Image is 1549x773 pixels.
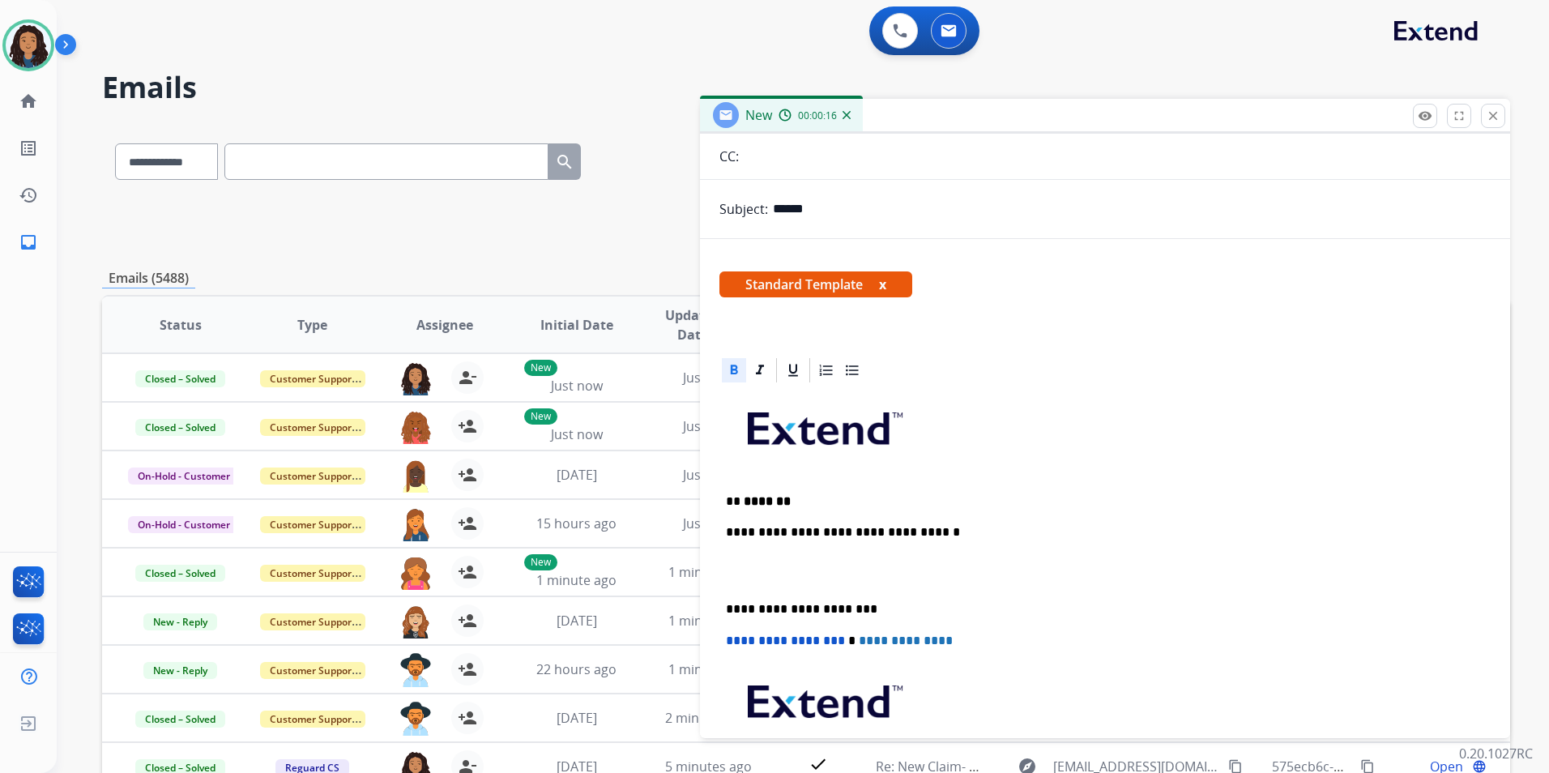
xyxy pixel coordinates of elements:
[19,139,38,158] mat-icon: list_alt
[143,662,217,679] span: New - Reply
[260,419,365,436] span: Customer Support
[745,106,772,124] span: New
[840,358,864,382] div: Bullet List
[399,507,432,541] img: agent-avatar
[260,565,365,582] span: Customer Support
[458,708,477,728] mat-icon: person_add
[683,369,735,386] span: Just now
[6,23,51,68] img: avatar
[557,612,597,630] span: [DATE]
[557,466,597,484] span: [DATE]
[399,556,432,590] img: agent-avatar
[128,468,240,485] span: On-Hold - Customer
[260,613,365,630] span: Customer Support
[668,612,749,630] span: 1 minute ago
[135,370,225,387] span: Closed – Solved
[683,466,735,484] span: Just now
[399,361,432,395] img: agent-avatar
[260,662,365,679] span: Customer Support
[416,315,473,335] span: Assignee
[19,233,38,252] mat-icon: inbox
[683,417,735,435] span: Just now
[102,71,1510,104] h2: Emails
[668,660,749,678] span: 1 minute ago
[719,199,768,219] p: Subject:
[551,377,603,395] span: Just now
[260,468,365,485] span: Customer Support
[458,514,477,533] mat-icon: person_add
[135,419,225,436] span: Closed – Solved
[656,305,729,344] span: Updated Date
[551,425,603,443] span: Just now
[458,416,477,436] mat-icon: person_add
[399,459,432,493] img: agent-avatar
[399,604,432,638] img: agent-avatar
[260,516,365,533] span: Customer Support
[798,109,837,122] span: 00:00:16
[399,653,432,687] img: agent-avatar
[458,611,477,630] mat-icon: person_add
[260,711,365,728] span: Customer Support
[722,358,746,382] div: Bold
[458,660,477,679] mat-icon: person_add
[399,702,432,736] img: agent-avatar
[260,370,365,387] span: Customer Support
[540,315,613,335] span: Initial Date
[536,571,617,589] span: 1 minute ago
[557,709,597,727] span: [DATE]
[458,465,477,485] mat-icon: person_add
[814,358,839,382] div: Ordered List
[135,565,225,582] span: Closed – Solved
[143,613,217,630] span: New - Reply
[719,147,739,166] p: CC:
[665,709,752,727] span: 2 minutes ago
[160,315,202,335] span: Status
[19,92,38,111] mat-icon: home
[399,410,432,444] img: agent-avatar
[458,368,477,387] mat-icon: person_remove
[297,315,327,335] span: Type
[781,358,805,382] div: Underline
[19,186,38,205] mat-icon: history
[1452,109,1466,123] mat-icon: fullscreen
[719,271,912,297] span: Standard Template
[135,711,225,728] span: Closed – Solved
[524,408,557,425] p: New
[128,516,240,533] span: On-Hold - Customer
[1486,109,1500,123] mat-icon: close
[879,275,886,294] button: x
[536,660,617,678] span: 22 hours ago
[668,563,749,581] span: 1 minute ago
[458,562,477,582] mat-icon: person_add
[524,554,557,570] p: New
[102,268,195,288] p: Emails (5488)
[524,360,557,376] p: New
[555,152,574,172] mat-icon: search
[536,515,617,532] span: 15 hours ago
[1459,744,1533,763] p: 0.20.1027RC
[683,515,735,532] span: Just now
[1418,109,1432,123] mat-icon: remove_red_eye
[748,358,772,382] div: Italic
